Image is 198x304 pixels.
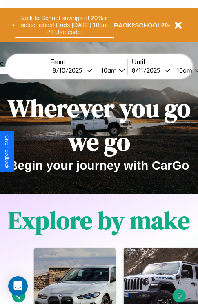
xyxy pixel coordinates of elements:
[50,66,95,75] button: 8/10/2025
[173,66,194,74] div: 10am
[50,59,127,66] label: From
[53,66,86,74] div: 8 / 10 / 2025
[15,12,114,38] button: Back to School savings of 20% in select cities! Ends [DATE] 10am PT.Use code:
[114,22,168,29] b: BACK2SCHOOL20
[95,66,127,75] button: 10am
[8,276,28,296] div: Open Intercom Messenger
[132,66,164,74] div: 8 / 11 / 2025
[4,135,10,168] div: Give Feedback
[97,66,119,74] div: 10am
[8,204,190,237] h1: Explore by make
